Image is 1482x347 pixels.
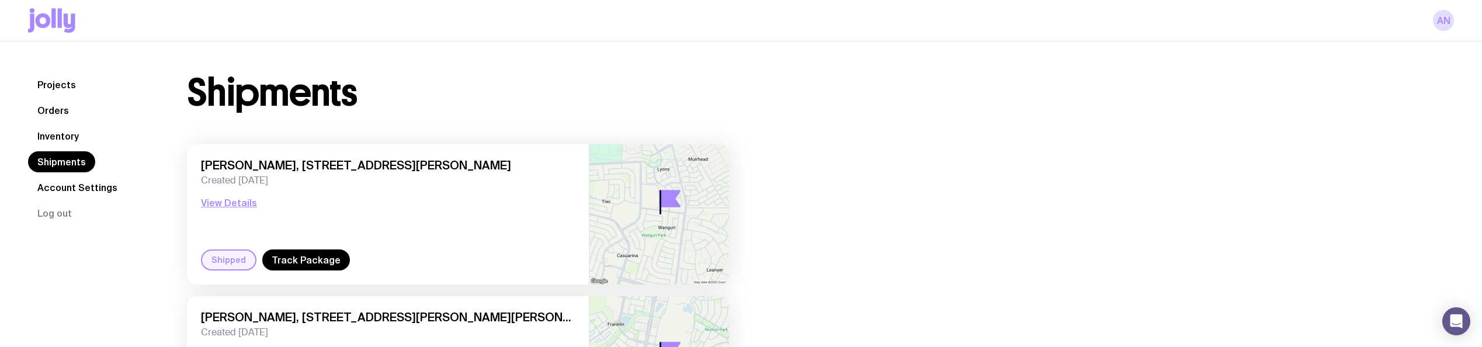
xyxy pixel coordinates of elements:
[201,175,575,186] span: Created [DATE]
[1442,307,1470,335] div: Open Intercom Messenger
[28,100,78,121] a: Orders
[201,249,256,270] div: Shipped
[201,327,575,338] span: Created [DATE]
[28,177,127,198] a: Account Settings
[28,203,81,224] button: Log out
[28,74,85,95] a: Projects
[201,196,257,210] button: View Details
[201,310,575,324] span: [PERSON_NAME], [STREET_ADDRESS][PERSON_NAME][PERSON_NAME]
[28,126,88,147] a: Inventory
[187,74,357,112] h1: Shipments
[589,144,729,284] img: staticmap
[201,158,575,172] span: [PERSON_NAME], [STREET_ADDRESS][PERSON_NAME]
[1433,10,1454,31] a: AN
[28,151,95,172] a: Shipments
[262,249,350,270] a: Track Package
